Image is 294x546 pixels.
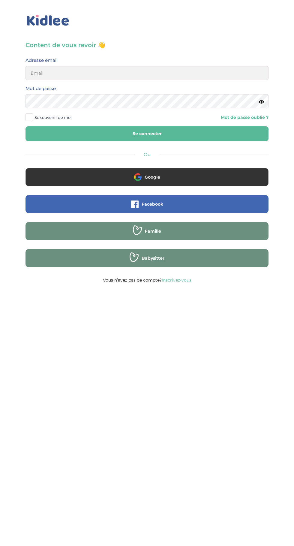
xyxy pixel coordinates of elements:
span: Ou [144,152,151,157]
a: Google [25,178,268,184]
h3: Content de vous revoir 👋 [25,41,268,49]
span: Google [145,174,160,180]
button: Se connecter [25,126,268,141]
a: Facebook [25,205,268,211]
button: Facebook [25,195,268,213]
input: Email [25,66,268,80]
button: Babysitter [25,249,268,267]
label: Mot de passe [25,85,56,92]
img: facebook.png [131,201,139,208]
a: Mot de passe oublié ? [221,115,268,120]
span: Facebook [142,201,163,207]
img: google.png [134,173,142,181]
span: Babysitter [142,255,164,261]
span: Famille [145,228,161,234]
p: Vous n’avez pas de compte? [25,276,268,284]
a: Inscrivez-vous [162,277,191,283]
a: Babysitter [25,259,268,265]
img: logo_kidlee_bleu [25,14,70,27]
span: Se souvenir de moi [34,113,72,121]
button: Famille [25,222,268,240]
a: Famille [25,232,268,238]
button: Google [25,168,268,186]
label: Adresse email [25,56,58,64]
